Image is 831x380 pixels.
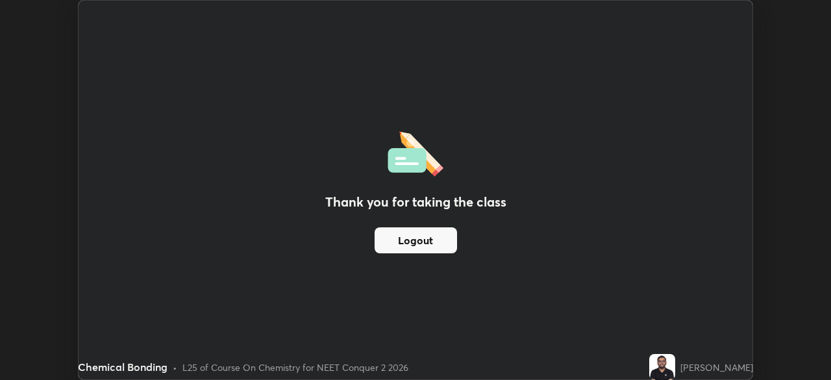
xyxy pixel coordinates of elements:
div: [PERSON_NAME] [680,361,753,374]
div: • [173,361,177,374]
div: Chemical Bonding [78,359,167,375]
button: Logout [375,227,457,253]
img: f6c41efb327145258bfc596793d6e4cc.jpg [649,354,675,380]
div: L25 of Course On Chemistry for NEET Conquer 2 2026 [182,361,408,374]
img: offlineFeedback.1438e8b3.svg [388,127,443,177]
h2: Thank you for taking the class [325,192,506,212]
